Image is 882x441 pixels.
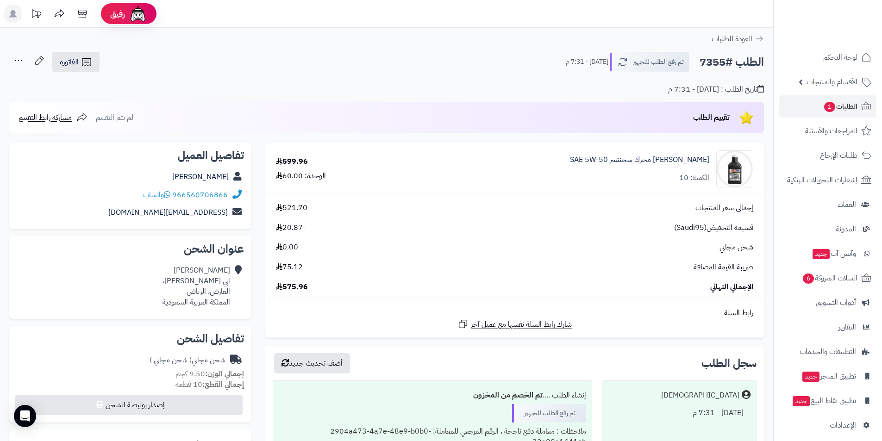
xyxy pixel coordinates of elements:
[108,207,228,218] a: [EMAIL_ADDRESS][DOMAIN_NAME]
[779,414,876,436] a: الإعدادات
[279,386,586,404] div: إنشاء الطلب ....
[17,243,244,255] h2: عنوان الشحن
[838,321,856,334] span: التقارير
[779,292,876,314] a: أدوات التسويق
[15,395,243,415] button: إصدار بوليصة الشحن
[674,223,753,233] span: قسيمة التخفيض(Saudi95)
[276,171,326,181] div: الوحدة: 60.00
[820,149,857,162] span: طلبات الإرجاع
[779,316,876,338] a: التقارير
[701,358,757,369] h3: سجل الطلب
[779,218,876,240] a: المدونة
[836,223,856,236] span: المدونة
[610,52,690,72] button: تم رفع الطلب للتجهيز
[712,33,752,44] span: العودة للطلبات
[779,120,876,142] a: المراجعات والأسئلة
[693,112,730,123] span: تقييم الطلب
[838,198,856,211] span: العملاء
[779,144,876,167] a: طلبات الإرجاع
[19,112,88,123] a: مشاركة رابط التقييم
[163,265,230,307] div: [PERSON_NAME] ابي [PERSON_NAME]، العارض، الرياض المملكة العربية السعودية
[805,124,857,137] span: المراجعات والأسئلة
[801,370,856,383] span: تطبيق المتجر
[779,46,876,68] a: لوحة التحكم
[143,189,170,200] a: واتساب
[812,247,856,260] span: وآتس آب
[779,341,876,363] a: التطبيقات والخدمات
[717,150,753,187] img: AMSOIL%205W50-90x90.jpg
[712,33,764,44] a: العودة للطلبات
[172,189,228,200] a: 966560706866
[793,396,810,406] span: جديد
[694,262,753,273] span: ضريبة القيمة المضافة
[695,203,753,213] span: إجمالي سعر المنتجات
[96,112,133,123] span: لم يتم التقييم
[710,282,753,292] span: الإجمالي النهائي
[802,272,857,285] span: السلات المتروكة
[779,169,876,191] a: إشعارات التحويلات البنكية
[608,404,751,422] div: [DATE] - 7:31 م
[779,365,876,387] a: تطبيق المتجرجديد
[779,242,876,265] a: وآتس آبجديد
[800,345,856,358] span: التطبيقات والخدمات
[779,390,876,412] a: تطبيق نقاط البيعجديد
[792,394,856,407] span: تطبيق نقاط البيع
[807,75,857,88] span: الأقسام والمنتجات
[471,319,572,330] span: شارك رابط السلة نفسها مع عميل آخر
[473,390,543,401] b: تم الخصم من المخزون
[276,282,308,292] span: 575.96
[14,405,36,427] div: Open Intercom Messenger
[787,174,857,186] span: إشعارات التحويلات البنكية
[60,56,79,68] span: الفاتورة
[276,262,303,273] span: 75.12
[52,52,100,72] a: الفاتورة
[823,100,857,113] span: الطلبات
[150,355,225,366] div: شحن مجاني
[110,8,125,19] span: رفيق
[205,368,244,379] strong: إجمالي الوزن:
[172,171,229,182] a: [PERSON_NAME]
[276,156,308,167] div: 599.96
[276,242,298,253] span: 0.00
[457,318,572,330] a: شارك رابط السلة نفسها مع عميل آخر
[779,95,876,118] a: الطلبات1
[566,57,608,67] small: [DATE] - 7:31 م
[276,203,307,213] span: 521.70
[17,150,244,161] h2: تفاصيل العميل
[824,102,836,112] span: 1
[779,267,876,289] a: السلات المتروكة6
[129,5,147,23] img: ai-face.png
[202,379,244,390] strong: إجمالي القطع:
[276,223,306,233] span: -20.87
[679,173,709,183] div: الكمية: 10
[269,308,760,318] div: رابط السلة
[819,19,873,39] img: logo-2.png
[779,193,876,216] a: العملاء
[803,273,814,284] span: 6
[823,51,857,64] span: لوحة التحكم
[512,404,586,422] div: تم رفع الطلب للتجهيز
[830,419,856,432] span: الإعدادات
[19,112,72,123] span: مشاركة رابط التقييم
[813,249,830,259] span: جديد
[274,353,350,373] button: أضف تحديث جديد
[150,354,192,366] span: ( شحن مجاني )
[700,53,764,72] h2: الطلب #7355
[25,5,48,25] a: تحديثات المنصة
[570,155,709,165] a: [PERSON_NAME] محرك سجنتشر SAE 5W-50
[816,296,856,309] span: أدوات التسويق
[17,333,244,344] h2: تفاصيل الشحن
[175,379,244,390] small: 10 قطعة
[802,372,819,382] span: جديد
[719,242,753,253] span: شحن مجاني
[661,390,739,401] div: [DEMOGRAPHIC_DATA]
[668,84,764,95] div: تاريخ الطلب : [DATE] - 7:31 م
[175,368,244,379] small: 9.50 كجم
